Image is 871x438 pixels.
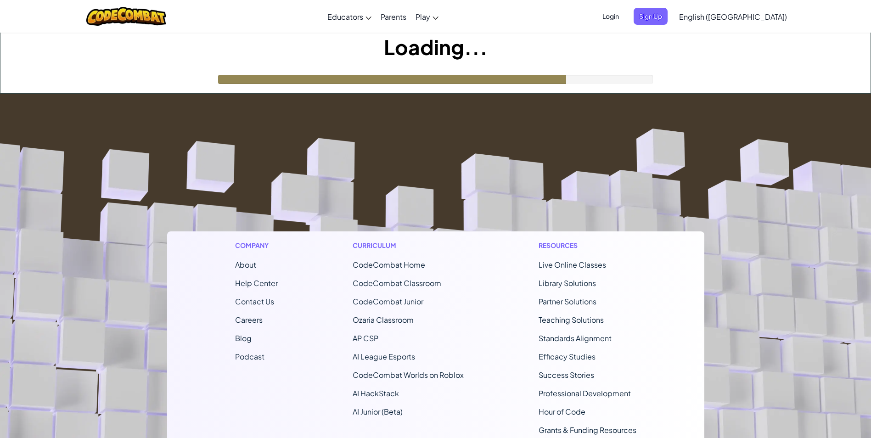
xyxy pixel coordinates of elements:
[376,4,411,29] a: Parents
[539,425,636,435] a: Grants & Funding Resources
[353,333,378,343] a: AP CSP
[327,12,363,22] span: Educators
[353,407,403,416] a: AI Junior (Beta)
[323,4,376,29] a: Educators
[235,297,274,306] span: Contact Us
[539,297,596,306] a: Partner Solutions
[0,33,871,61] h1: Loading...
[235,333,252,343] a: Blog
[539,333,612,343] a: Standards Alignment
[539,352,596,361] a: Efficacy Studies
[634,8,668,25] button: Sign Up
[235,315,263,325] a: Careers
[353,297,423,306] a: CodeCombat Junior
[235,352,264,361] a: Podcast
[539,370,594,380] a: Success Stories
[597,8,624,25] button: Login
[539,407,585,416] a: Hour of Code
[353,278,441,288] a: CodeCombat Classroom
[353,241,464,250] h1: Curriculum
[353,352,415,361] a: AI League Esports
[539,260,606,270] a: Live Online Classes
[353,370,464,380] a: CodeCombat Worlds on Roblox
[353,388,399,398] a: AI HackStack
[674,4,792,29] a: English ([GEOGRAPHIC_DATA])
[679,12,787,22] span: English ([GEOGRAPHIC_DATA])
[539,278,596,288] a: Library Solutions
[235,260,256,270] a: About
[353,315,414,325] a: Ozaria Classroom
[416,12,430,22] span: Play
[353,260,425,270] span: CodeCombat Home
[235,241,278,250] h1: Company
[539,388,631,398] a: Professional Development
[411,4,443,29] a: Play
[539,315,604,325] a: Teaching Solutions
[86,7,167,26] img: CodeCombat logo
[539,241,636,250] h1: Resources
[235,278,278,288] a: Help Center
